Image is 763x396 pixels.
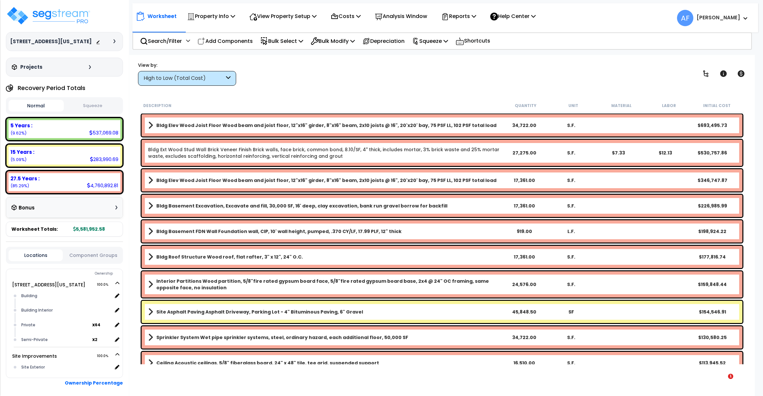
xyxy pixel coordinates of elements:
[10,183,29,189] small: 85.29081431214881%
[18,85,85,91] h4: Recovery Period Totals
[148,227,501,236] a: Assembly Title
[568,103,578,108] small: Unit
[728,374,733,379] span: 1
[156,334,408,341] b: Sprinkler System Wet pipe sprinkler systems, steel, ordinary hazard, each additional floor, 50,00...
[375,12,427,21] p: Analysis Window
[642,150,689,156] div: $12.13
[140,37,182,45] p: Search/Filter
[156,254,303,260] b: Bldg Roof Structure Wood roof, flat rafter, 3" x 12", 24" O.C.
[689,334,736,341] div: $130,580.25
[501,309,548,315] div: 45,848.50
[677,10,693,26] span: AF
[412,37,448,45] p: Squeeze
[198,37,253,45] p: Add Components
[501,150,548,156] div: 27,275.00
[501,203,548,209] div: 17,361.00
[148,333,501,342] a: Assembly Title
[90,156,118,163] div: 283,990.69
[19,270,123,278] div: Ownership
[148,121,501,130] a: Assembly Title
[689,203,736,209] div: $226,985.99
[611,103,632,108] small: Material
[501,360,548,366] div: 16,510.00
[548,150,595,156] div: S.F.
[156,177,496,184] b: Bldg Elev Wood Joist Floor Wood beam and joist floor, 12"x16" girder, 8"x16" beam, 2x10 joists @ ...
[97,352,114,360] span: 100.0%
[187,12,235,21] p: Property Info
[10,122,32,129] b: 5 Years :
[10,149,34,155] b: 15 Years :
[194,33,256,49] div: Add Components
[548,334,595,341] div: S.F.
[490,12,536,21] p: Help Center
[9,100,64,112] button: Normal
[95,337,97,342] small: 2
[65,380,123,386] b: Ownership Percentage
[362,37,405,45] p: Depreciation
[441,12,476,21] p: Reports
[156,203,447,209] b: Bldg Basement Excavation, Excavate and fill, 30,000 SF, 16' deep, clay excavation, bank run grave...
[689,177,736,184] div: $346,747.87
[148,176,501,185] a: Assembly Title
[10,175,40,182] b: 27.5 Years :
[20,292,113,300] div: Building
[595,150,642,156] div: $7.33
[689,150,736,156] div: $530,757.86
[501,228,548,235] div: 919.00
[10,38,92,45] h3: [STREET_ADDRESS][US_STATE]
[689,309,736,315] div: $154,546.91
[697,14,740,21] b: [PERSON_NAME]
[11,226,58,232] span: Worksheet Totals:
[501,254,548,260] div: 17,361.00
[359,33,408,49] div: Depreciation
[147,12,177,21] p: Worksheet
[156,360,379,366] b: Ceiling Acoustic ceilings, 5/8" fiberglass board, 24" x 48" tile, tee grid, suspended support
[331,12,361,21] p: Costs
[20,363,113,371] div: Site Exterior
[20,321,93,329] div: Private
[249,12,317,21] p: View Property Setup
[19,205,35,211] h3: Bonus
[92,321,100,328] b: x
[89,129,118,136] div: 537,069.08
[66,252,120,259] button: Component Groups
[689,360,736,366] div: $113,945.52
[548,203,595,209] div: S.F.
[20,336,93,344] div: Semi-Private
[148,252,501,261] a: Assembly Title
[703,103,731,108] small: Initial Cost
[548,254,595,260] div: S.F.
[515,103,536,108] small: Quantity
[92,335,112,344] span: location multiplier
[548,177,595,184] div: S.F.
[548,360,595,366] div: S.F.
[156,228,402,235] b: Bldg Basement FDN Wall Foundation wall, CIP, 10' wall height, pumped, .370 CY/LF, 17.99 PLF, 12" ...
[456,36,490,46] p: Shortcuts
[144,75,224,82] div: High to Low (Total Cost)
[260,37,303,45] p: Bulk Select
[10,157,26,162] small: 5.08765859132397%
[715,374,730,389] iframe: Intercom live chat
[148,278,501,291] a: Assembly Title
[689,281,736,288] div: $159,848.44
[148,358,501,368] a: Assembly Title
[12,353,57,359] a: Site Improvements 100.0%
[20,306,113,314] div: Building Interior
[311,37,355,45] p: Bulk Modify
[689,122,736,129] div: $693,495.73
[156,278,501,291] b: Interior Partitions Wood partition, 5/8"fire rated gypsum board face, 5/8"fire rated gypsum board...
[143,103,171,108] small: Description
[452,33,494,49] div: Shortcuts
[20,64,43,70] h3: Projects
[662,103,676,108] small: Labor
[87,182,118,189] div: 4,760,892.81
[148,201,501,210] a: Assembly Title
[689,254,736,260] div: $177,816.74
[548,228,595,235] div: L.F.
[92,336,97,343] b: x
[156,122,496,129] b: Bldg Elev Wood Joist Floor Wood beam and joist floor, 12"x16" girder, 8"x16" beam, 2x10 joists @ ...
[689,228,736,235] div: $198,924.22
[501,334,548,341] div: 34,722.00
[501,281,548,288] div: 24,576.00
[6,6,91,26] img: logo_pro_r.png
